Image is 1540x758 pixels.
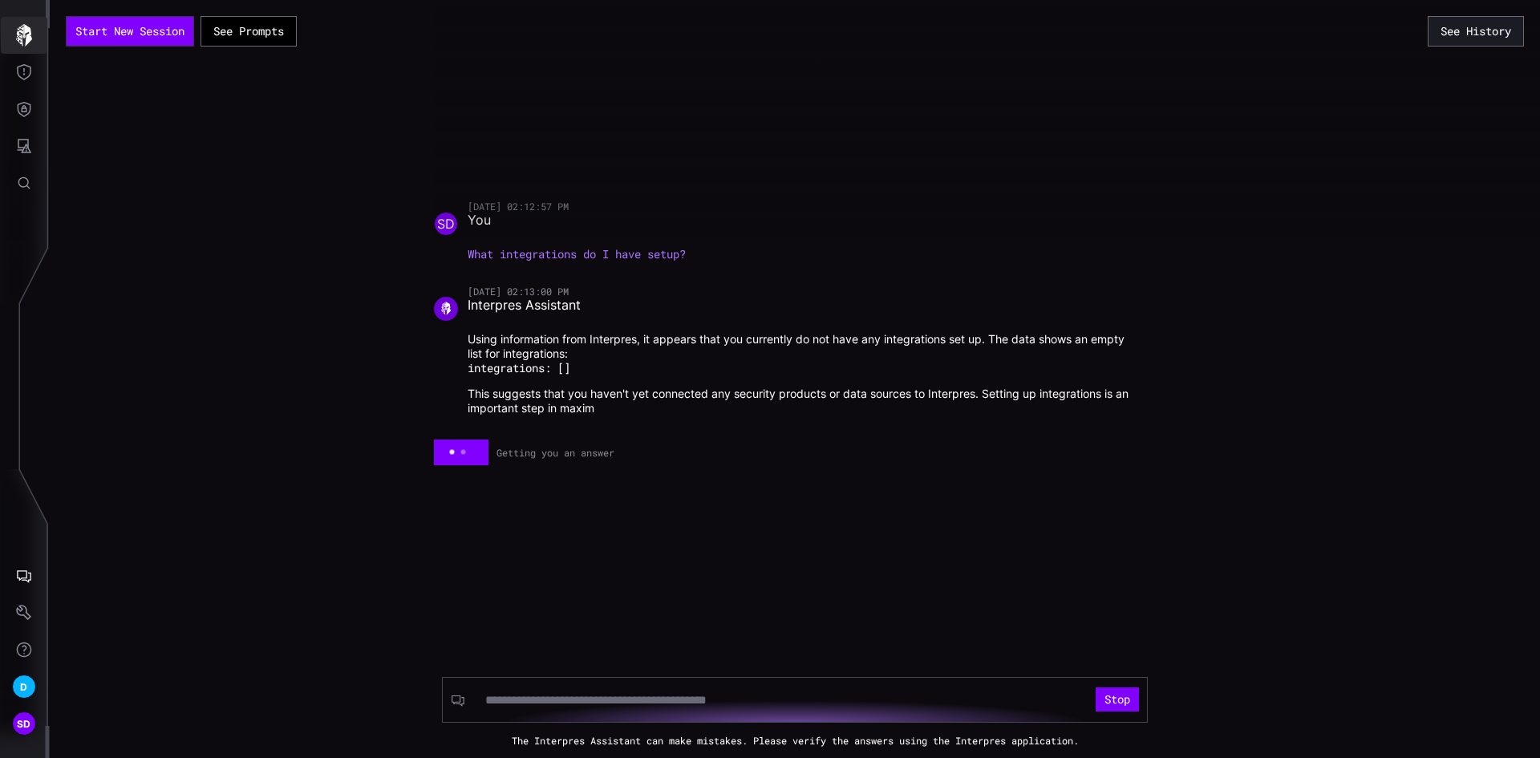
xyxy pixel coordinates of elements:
[66,16,194,47] a: Start New Session
[468,360,570,375] code: integrations: []
[1428,16,1524,47] button: See History
[468,332,1140,361] p: Using information from Interpres, it appears that you currently do not have any integrations set ...
[468,297,581,321] span: Interpres Assistant
[468,285,569,298] time: [DATE] 02:13:00 PM
[496,440,614,465] span: Getting you an answer
[67,17,193,46] button: Start New Session
[20,679,27,695] span: D
[17,715,31,732] span: SD
[1096,687,1139,711] button: Stop
[468,247,1140,261] p: What integrations do I have setup?
[442,735,1148,746] div: The Interpres Assistant can make mistakes. Please verify the answers using the Interpres applicat...
[1,705,47,742] button: SD
[468,387,1140,415] p: This suggests that you haven't yet connected any security products or data sources to Interpres. ...
[1,668,47,705] button: D
[201,16,297,47] button: See Prompts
